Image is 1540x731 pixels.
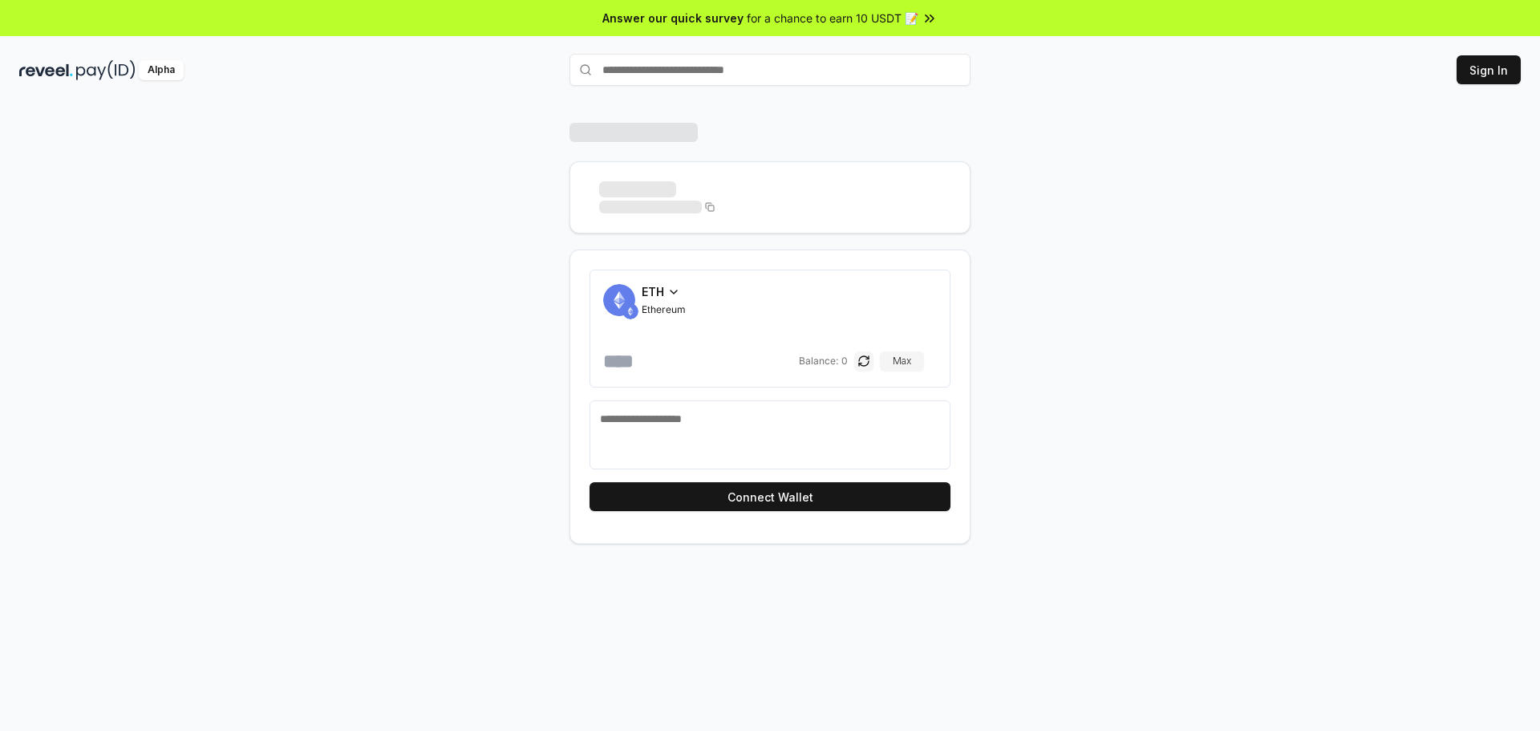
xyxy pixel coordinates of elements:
[622,303,638,319] img: ETH.svg
[642,303,686,316] span: Ethereum
[880,351,924,371] button: Max
[747,10,918,26] span: for a chance to earn 10 USDT 📝
[642,283,664,300] span: ETH
[841,355,848,368] span: 0
[139,60,184,80] div: Alpha
[1457,55,1521,84] button: Sign In
[799,355,838,368] span: Balance:
[602,10,744,26] span: Answer our quick survey
[19,60,73,80] img: reveel_dark
[590,482,950,511] button: Connect Wallet
[76,60,136,80] img: pay_id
